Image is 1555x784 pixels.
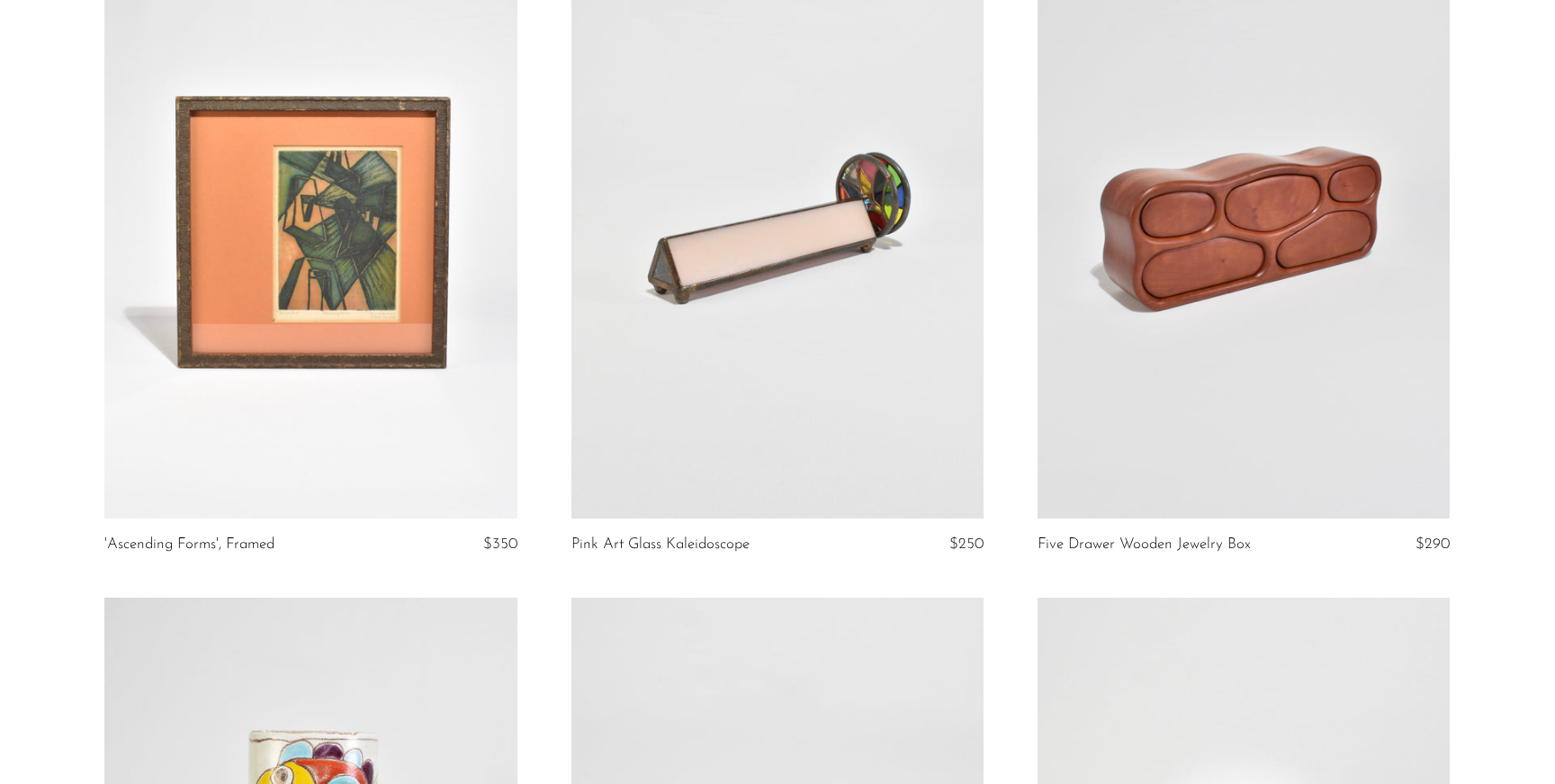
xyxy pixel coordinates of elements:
span: $290 [1416,536,1450,552]
a: Pink Art Glass Kaleidoscope [571,536,750,553]
span: $250 [949,536,984,552]
a: Five Drawer Wooden Jewelry Box [1038,536,1251,553]
a: 'Ascending Forms', Framed [104,536,274,553]
span: $350 [483,536,517,552]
